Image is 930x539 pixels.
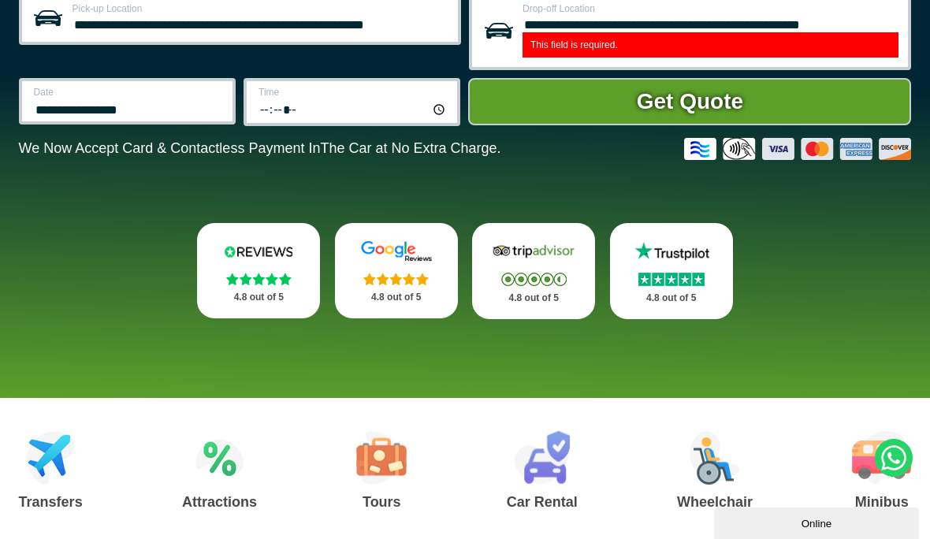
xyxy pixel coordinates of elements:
h3: Wheelchair [677,495,753,509]
a: Trustpilot Stars 4.8 out of 5 [610,223,733,319]
img: Trustpilot [627,240,716,262]
a: Google Stars 4.8 out of 5 [335,223,458,318]
h3: Attractions [182,495,257,509]
img: Tours [356,431,407,485]
img: Attractions [195,431,244,485]
img: Tripadvisor [489,240,578,262]
span: The Car at No Extra Charge. [320,140,500,156]
p: We Now Accept Card & Contactless Payment In [19,140,501,157]
label: Time [259,87,448,97]
p: 4.8 out of 5 [214,288,303,307]
label: Date [34,87,223,97]
label: Pick-up Location [73,4,448,13]
img: Wheelchair [690,431,740,485]
label: This field is required. [523,32,898,58]
p: 4.8 out of 5 [352,288,441,307]
img: Car Rental [514,431,570,485]
img: Stars [638,273,705,286]
p: 4.8 out of 5 [627,288,716,308]
img: Airport Transfers [27,431,75,485]
img: Stars [363,273,429,285]
h3: Car Rental [507,495,578,509]
img: Reviews.io [214,240,303,262]
a: Tripadvisor Stars 4.8 out of 5 [472,223,595,319]
label: Drop-off Location [523,4,898,13]
img: Google [352,240,441,262]
p: 4.8 out of 5 [489,288,578,308]
h3: Transfers [19,495,83,509]
img: Stars [226,273,292,285]
h3: Tours [356,495,407,509]
img: Minibus [852,431,911,485]
h3: Minibus [852,495,911,509]
iframe: chat widget [714,504,922,539]
img: Credit And Debit Cards [684,138,911,160]
img: Stars [501,273,567,286]
a: Reviews.io Stars 4.8 out of 5 [197,223,320,318]
button: Get Quote [468,78,911,125]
